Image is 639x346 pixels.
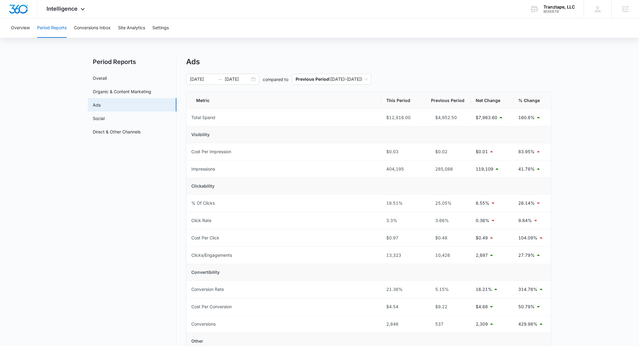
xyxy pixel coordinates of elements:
[518,217,532,224] p: 9.84%
[191,321,216,327] div: Conversions
[431,217,466,224] div: 3.66%
[476,148,488,155] p: $0.01
[93,75,107,81] a: Overall
[386,286,421,293] div: 21.36%
[74,18,111,38] button: Conversions Inbox
[518,114,535,121] p: 160.8%
[381,92,426,109] th: This Period
[476,303,488,310] p: $4.68
[518,148,535,155] p: 83.95%
[93,129,141,135] a: Direct & Other Channels
[518,252,535,259] p: 27.79%
[11,18,30,38] button: Overview
[386,303,421,310] div: $4.54
[431,148,466,155] div: $0.02
[426,92,471,109] th: Previous Period
[386,166,421,172] div: 404,195
[431,200,466,207] div: 25.05%
[386,252,421,259] div: 13,323
[152,18,169,38] button: Settings
[476,114,497,121] p: $7,963.60
[431,235,466,241] div: $0.48
[476,200,489,207] p: 6.55%
[191,235,219,241] div: Cost Per Click
[186,57,200,66] h1: Ads
[518,200,535,207] p: 26.14%
[88,57,176,66] h2: Period Reports
[186,264,551,281] td: Convertibility
[476,217,489,224] p: 0.36%
[476,321,488,327] p: 2,309
[191,200,215,207] div: % Of Clicks
[518,286,537,293] p: 314.76%
[431,252,466,259] div: 10,426
[518,321,537,327] p: 429.98%
[518,303,535,310] p: 50.79%
[186,126,551,143] td: Visibility
[93,102,101,108] a: Ads
[476,235,488,241] p: $0.49
[47,5,78,12] span: Intelligence
[186,178,551,195] td: Clickability
[118,18,145,38] button: Site Analytics
[386,114,421,121] div: $12,916.00
[386,321,421,327] div: 2,846
[431,321,466,327] div: 537
[93,115,105,122] a: Social
[225,76,250,83] input: End date
[296,74,368,84] span: ( [DATE] – [DATE] )
[191,148,231,155] div: Cost Per Impression
[386,148,421,155] div: $0.03
[191,166,215,172] div: Impressions
[518,235,537,241] p: 104.09%
[431,166,466,172] div: 285,086
[476,252,488,259] p: 2,897
[476,286,492,293] p: 16.21%
[191,286,224,293] div: Conversion Rate
[191,114,215,121] div: Total Spend
[217,77,222,82] span: swap-right
[186,92,381,109] th: Metric
[431,303,466,310] div: $9.22
[296,76,329,82] p: Previous Period
[386,235,421,241] div: $0.97
[431,286,466,293] div: 5.15%
[513,92,551,109] th: % Change
[191,252,232,259] div: Clicks/Engagements
[386,200,421,207] div: 18.51%
[518,166,535,172] p: 41.78%
[93,88,151,95] a: Organic & Content Marketing
[191,303,232,310] div: Cost Per Conversion
[191,217,211,224] div: Click Rate
[190,76,215,83] input: Start date
[543,5,575,9] div: account name
[431,114,466,121] div: $4,952.50
[263,76,288,83] p: compared to
[543,9,575,14] div: account id
[217,77,222,82] span: to
[386,217,421,224] div: 3.3%
[476,166,493,172] p: 119,109
[471,92,513,109] th: Net Change
[37,18,67,38] button: Period Reports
